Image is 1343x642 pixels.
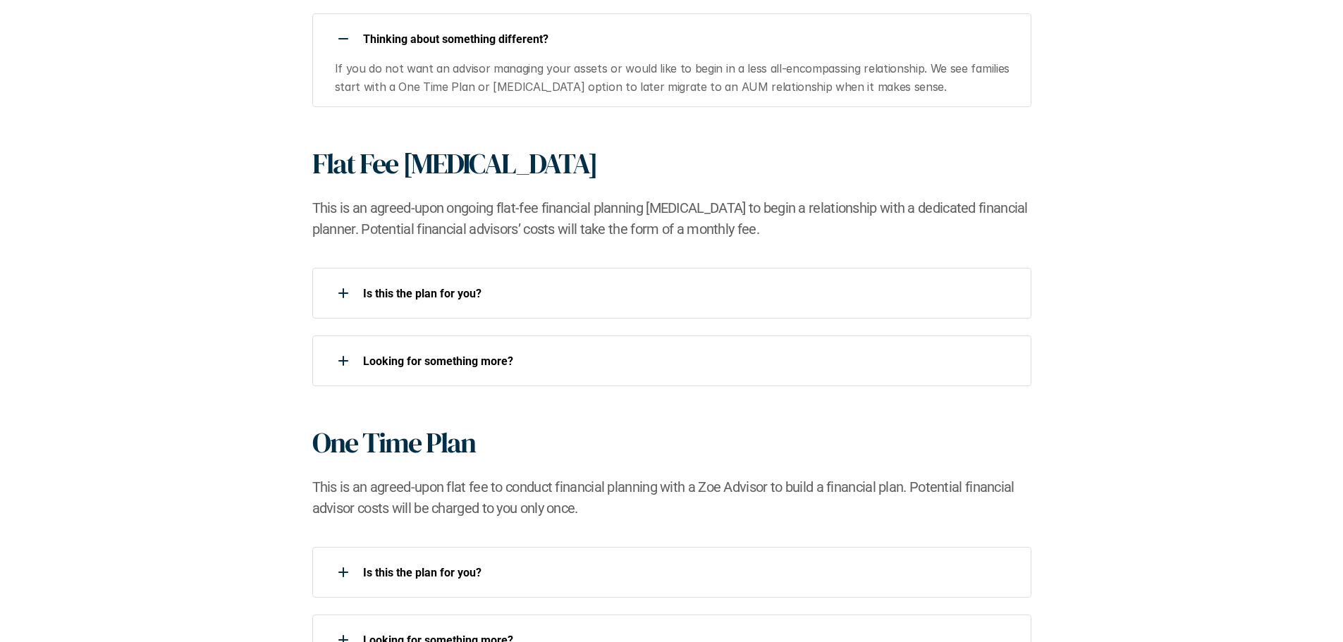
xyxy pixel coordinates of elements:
[312,476,1031,519] h2: This is an agreed-upon flat fee to conduct financial planning with a Zoe Advisor to build a finan...
[363,566,1013,579] p: Is this the plan for you?​
[312,197,1031,240] h2: This is an agreed-upon ongoing flat-fee financial planning [MEDICAL_DATA] to begin a relationship...
[335,60,1014,96] p: If you do not want an advisor managing your assets or would like to begin in a less all-encompass...
[312,426,475,459] h1: One Time Plan
[312,147,597,180] h1: Flat Fee [MEDICAL_DATA]
[363,287,1013,300] p: Is this the plan for you?​
[363,354,1013,368] p: Looking for something more?​
[363,32,1013,46] p: ​Thinking about something different?​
